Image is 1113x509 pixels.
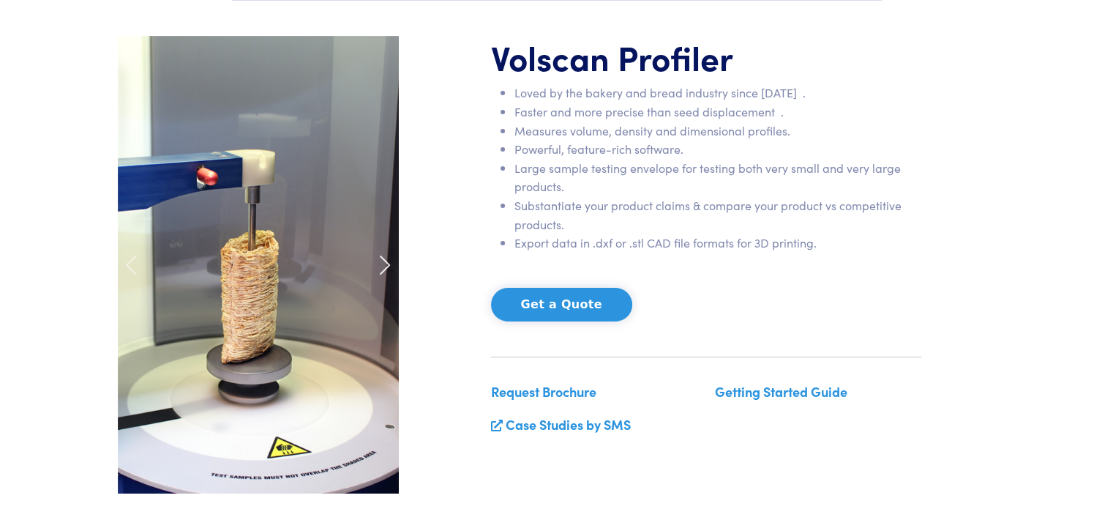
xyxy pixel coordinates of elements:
li: Measures volume, density and dimensional profiles. [514,122,921,141]
li: Faster and more precise than seed displacement . [514,103,921,122]
li: Loved by the bakery and bread industry since [DATE] . [514,83,921,103]
img: carousel-volscan-cereal.jpg [118,36,399,494]
a: Request Brochure [491,382,596,401]
li: Large sample testing envelope for testing both very small and very large products. [514,159,921,196]
a: Getting Started Guide [715,382,847,401]
li: Export data in .dxf or .stl CAD file formats for 3D printing. [514,234,921,253]
h1: Volscan Profiler [491,36,921,78]
li: Powerful, feature-rich software. [514,140,921,159]
li: Substantiate your product claims & compare your product vs competitive products. [514,196,921,234]
button: Get a Quote [491,288,632,322]
a: Case Studies by SMS [506,415,631,434]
